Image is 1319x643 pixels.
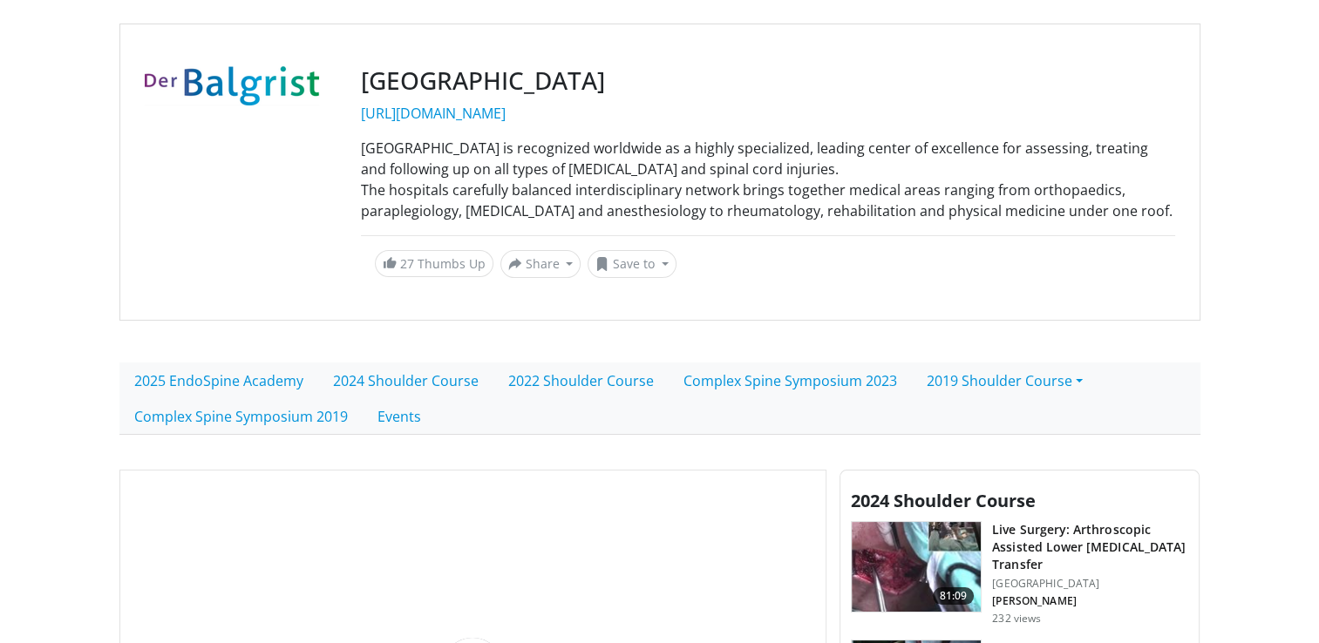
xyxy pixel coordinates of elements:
a: 2022 Shoulder Course [493,362,669,399]
span: 81:09 [933,587,975,605]
button: Save to [588,250,676,278]
h3: Live Surgery: Arthroscopic Assisted Lower [MEDICAL_DATA] Transfer [992,521,1188,573]
img: 15d66258-96fd-4312-91c4-3e753482f758.150x105_q85_crop-smart_upscale.jpg [852,522,981,613]
p: [GEOGRAPHIC_DATA] is recognized worldwide as a highly specialized, leading center of excellence f... [361,138,1175,221]
span: 2024 Shoulder Course [851,489,1036,512]
p: [GEOGRAPHIC_DATA] [992,577,1188,591]
a: 81:09 Live Surgery: Arthroscopic Assisted Lower [MEDICAL_DATA] Transfer [GEOGRAPHIC_DATA] [PERSON... [851,521,1188,626]
a: Complex Spine Symposium 2023 [669,362,912,399]
a: 2025 EndoSpine Academy [119,362,318,399]
a: 2019 Shoulder Course [912,362,1098,399]
h3: [GEOGRAPHIC_DATA] [361,66,1175,96]
a: Complex Spine Symposium 2019 [119,398,363,435]
a: 2024 Shoulder Course [318,362,493,399]
p: [PERSON_NAME] [992,594,1188,608]
a: [URL][DOMAIN_NAME] [361,104,506,123]
a: 27 Thumbs Up [375,250,493,277]
span: 27 [400,255,414,272]
a: Events [363,398,436,435]
p: 232 views [992,612,1041,626]
button: Share [500,250,581,278]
